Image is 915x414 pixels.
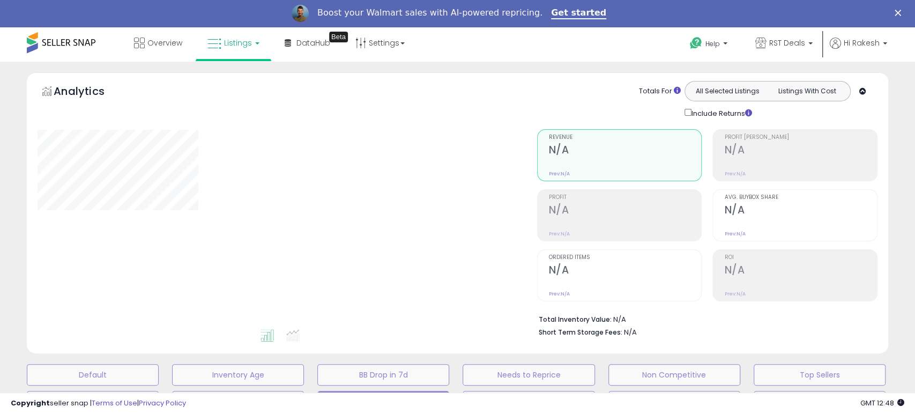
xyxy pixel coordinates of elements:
small: Prev: N/A [549,231,570,237]
h2: N/A [724,144,877,158]
img: Profile image for Adrian [292,5,309,22]
span: Overview [147,38,182,48]
i: Get Help [689,36,703,50]
a: Help [681,28,738,62]
a: Listings [199,27,267,59]
button: BB Drop in 7d [317,364,449,386]
small: Prev: N/A [724,231,745,237]
span: Profit [549,195,702,201]
div: seller snap | | [11,398,186,409]
div: Close [895,10,905,16]
h2: N/A [549,204,702,218]
button: FBA View Dashboard [317,391,449,412]
span: 2025-08-16 12:48 GMT [860,398,904,408]
strong: Copyright [11,398,50,408]
button: Needs to Reprice [463,364,594,386]
a: Overview [126,27,190,59]
span: Listings [224,38,252,48]
span: RST Deals [769,38,805,48]
a: RST Deals [747,27,821,62]
button: Inventory Age [172,364,304,386]
a: Hi Rakesh [830,38,887,62]
small: Prev: N/A [549,291,570,297]
button: Top Sellers [754,364,886,386]
b: Total Inventory Value: [539,315,612,324]
small: Prev: N/A [724,291,745,297]
span: Revenue [549,135,702,141]
button: 90 DAYS OLD INVENTOR [463,391,594,412]
a: DataHub [277,27,338,59]
span: Hi Rakesh [844,38,880,48]
div: Tooltip anchor [329,32,348,42]
button: Non Competitive [608,364,740,386]
a: Privacy Policy [139,398,186,408]
span: N/A [624,327,637,337]
button: All Selected Listings [688,84,768,98]
a: Terms of Use [92,398,137,408]
a: Get started [551,8,606,19]
button: Default [27,364,159,386]
span: ROI [724,255,877,261]
span: DataHub [296,38,330,48]
h5: Analytics [54,84,125,101]
button: Profit View [754,391,886,412]
span: Profit [PERSON_NAME] [724,135,877,141]
h2: N/A [724,204,877,218]
div: Totals For [639,86,681,97]
li: N/A [539,312,869,325]
div: Include Returns [676,107,765,119]
div: Boost your Walmart sales with AI-powered repricing. [317,8,542,18]
button: BB Below min [608,391,740,412]
button: Selling @ Max [27,391,159,412]
span: Help [705,39,720,48]
h2: N/A [549,264,702,278]
button: Listings With Cost [767,84,847,98]
b: Short Term Storage Fees: [539,328,622,337]
a: Settings [347,27,413,59]
h2: N/A [549,144,702,158]
button: 30 Day Decrease [172,391,304,412]
span: Avg. Buybox Share [724,195,877,201]
small: Prev: N/A [724,171,745,177]
span: Ordered Items [549,255,702,261]
h2: N/A [724,264,877,278]
small: Prev: N/A [549,171,570,177]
